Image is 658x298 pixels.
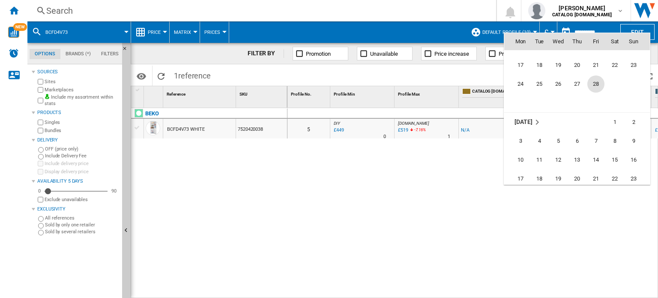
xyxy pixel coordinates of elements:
[504,75,530,93] td: Monday February 24 2025
[606,132,623,150] span: 8
[514,118,532,125] span: [DATE]
[568,169,586,188] td: Thursday March 20 2025
[504,151,650,169] tr: Week 3
[504,56,530,75] td: Monday February 17 2025
[504,33,530,50] th: Mon
[504,169,650,188] tr: Week 4
[549,169,568,188] td: Wednesday March 19 2025
[586,151,605,169] td: Friday March 14 2025
[586,169,605,188] td: Friday March 21 2025
[550,75,567,93] span: 26
[587,75,604,93] span: 28
[549,151,568,169] td: Wednesday March 12 2025
[586,132,605,151] td: Friday March 7 2025
[550,170,567,187] span: 19
[530,132,549,151] td: Tuesday March 4 2025
[530,75,549,93] td: Tuesday February 25 2025
[531,132,548,150] span: 4
[605,132,624,151] td: Saturday March 8 2025
[587,132,604,150] span: 7
[549,56,568,75] td: Wednesday February 19 2025
[504,112,568,132] td: March 2025
[512,170,529,187] span: 17
[586,75,605,93] td: Friday February 28 2025
[624,151,650,169] td: Sunday March 16 2025
[624,56,650,75] td: Sunday February 23 2025
[549,132,568,151] td: Wednesday March 5 2025
[587,170,604,187] span: 21
[625,151,642,169] span: 16
[587,151,604,169] span: 14
[550,57,567,74] span: 19
[568,75,586,93] span: 27
[624,33,650,50] th: Sun
[530,151,549,169] td: Tuesday March 11 2025
[504,151,530,169] td: Monday March 10 2025
[530,33,549,50] th: Tue
[625,132,642,150] span: 9
[504,93,650,113] tr: Week undefined
[568,57,586,74] span: 20
[624,169,650,188] td: Sunday March 23 2025
[512,151,529,169] span: 10
[568,132,586,151] td: Thursday March 6 2025
[512,132,529,150] span: 3
[512,75,529,93] span: 24
[531,170,548,187] span: 18
[530,169,549,188] td: Tuesday March 18 2025
[605,169,624,188] td: Saturday March 22 2025
[550,132,567,150] span: 5
[606,151,623,169] span: 15
[531,75,548,93] span: 25
[504,33,650,184] md-calendar: Calendar
[568,33,586,50] th: Thu
[605,151,624,169] td: Saturday March 15 2025
[625,57,642,74] span: 23
[568,151,586,169] span: 13
[549,75,568,93] td: Wednesday February 26 2025
[625,170,642,187] span: 23
[586,33,605,50] th: Fri
[504,112,650,132] tr: Week 1
[587,57,604,74] span: 21
[606,170,623,187] span: 22
[606,57,623,74] span: 22
[504,169,530,188] td: Monday March 17 2025
[504,75,650,93] tr: Week 5
[605,112,624,132] td: Saturday March 1 2025
[624,112,650,132] td: Sunday March 2 2025
[568,151,586,169] td: Thursday March 13 2025
[549,33,568,50] th: Wed
[504,132,650,151] tr: Week 2
[624,132,650,151] td: Sunday March 9 2025
[531,57,548,74] span: 18
[605,56,624,75] td: Saturday February 22 2025
[512,57,529,74] span: 17
[625,114,642,131] span: 2
[605,33,624,50] th: Sat
[606,114,623,131] span: 1
[531,151,548,169] span: 11
[586,56,605,75] td: Friday February 21 2025
[568,170,586,187] span: 20
[550,151,567,169] span: 12
[568,75,586,93] td: Thursday February 27 2025
[504,56,650,75] tr: Week 4
[504,132,530,151] td: Monday March 3 2025
[568,132,586,150] span: 6
[530,56,549,75] td: Tuesday February 18 2025
[568,56,586,75] td: Thursday February 20 2025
